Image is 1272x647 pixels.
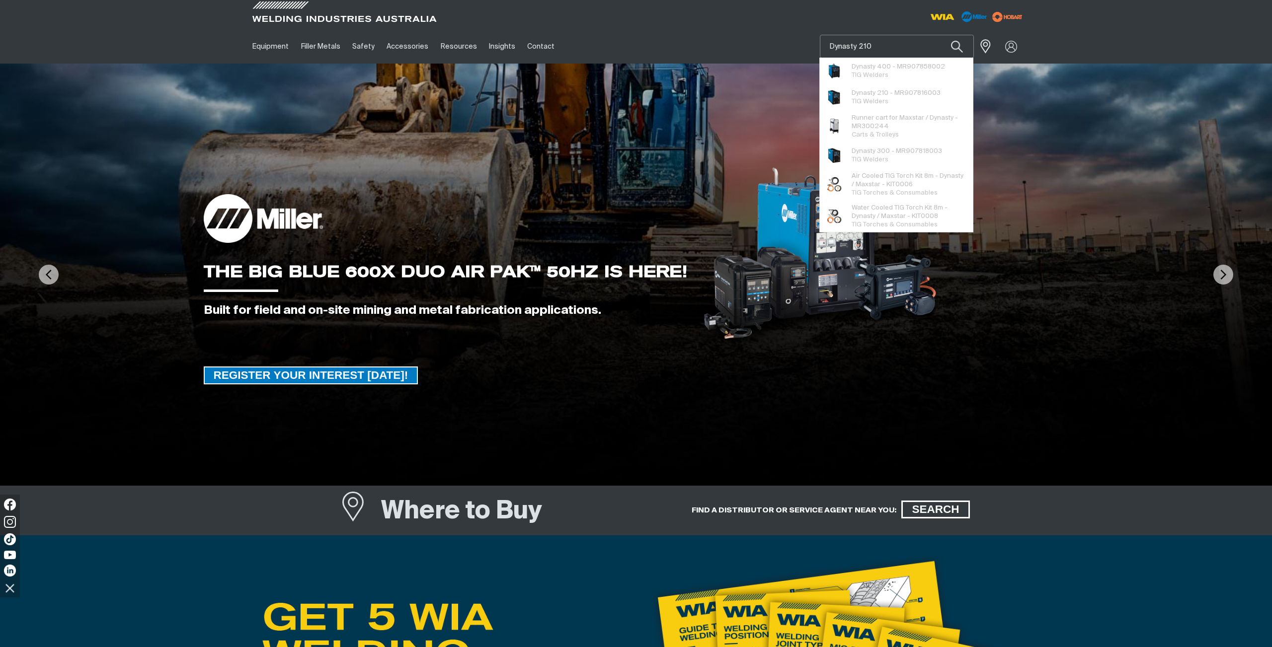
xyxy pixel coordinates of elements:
[903,501,968,518] span: SEARCH
[346,29,381,64] a: Safety
[852,90,881,96] span: Dynasty 2
[381,496,542,528] h1: Where to Buy
[852,114,965,131] span: Runner cart for Maxstar / Dynasty - MR300244
[295,29,346,64] a: Filler Metals
[246,29,295,64] a: Equipment
[692,505,896,515] h5: FIND A DISTRIBUTOR OR SERVICE AGENT NEAR YOU:
[340,495,381,531] a: Where to Buy
[852,132,899,138] span: Carts & Trolleys
[820,58,973,232] ul: Suggestions
[4,516,16,528] img: Instagram
[4,499,16,510] img: Facebook
[852,72,888,78] span: TIG Welders
[901,501,969,518] a: SEARCH
[852,98,888,105] span: TIG Welders
[4,565,16,576] img: LinkedIn
[1,579,18,596] img: hide socials
[820,35,973,58] input: Product name or item number...
[204,303,687,318] div: Built for field and on-site mining and metal fabrication applications.
[435,29,483,64] a: Resources
[204,366,418,384] a: REGISTER YOUR INTEREST TODAY!
[940,35,974,58] button: Search products
[852,63,945,71] span: Dynasty 400 - MR907858002
[989,9,1026,24] img: miller
[39,265,59,285] img: PrevArrow
[381,29,434,64] a: Accessories
[204,264,687,280] div: THE BIG BLUE 600X DUO AIR PAK™ 50HZ IS HERE!
[852,147,942,155] span: Dynasty 300 - MR907818003
[852,221,938,228] span: TIG Torches & Consumables
[852,172,965,189] span: Air Cooled TIG Torch Kit 8m - Dynasty / Maxstar - KIT0006
[483,29,521,64] a: Insights
[1213,265,1233,285] img: NextArrow
[4,533,16,545] img: TikTok
[852,156,888,163] span: TIG Welders
[521,29,560,64] a: Contact
[852,204,965,220] span: Water Cooled TIG Torch Kit 8m - Dynasty / Maxstar - KIT0008
[852,190,938,196] span: TIG Torches & Consumables
[246,29,831,64] nav: Main
[205,366,417,384] span: REGISTER YOUR INTEREST [DATE]!
[852,89,941,97] span: 10 - MR907816003
[4,551,16,559] img: YouTube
